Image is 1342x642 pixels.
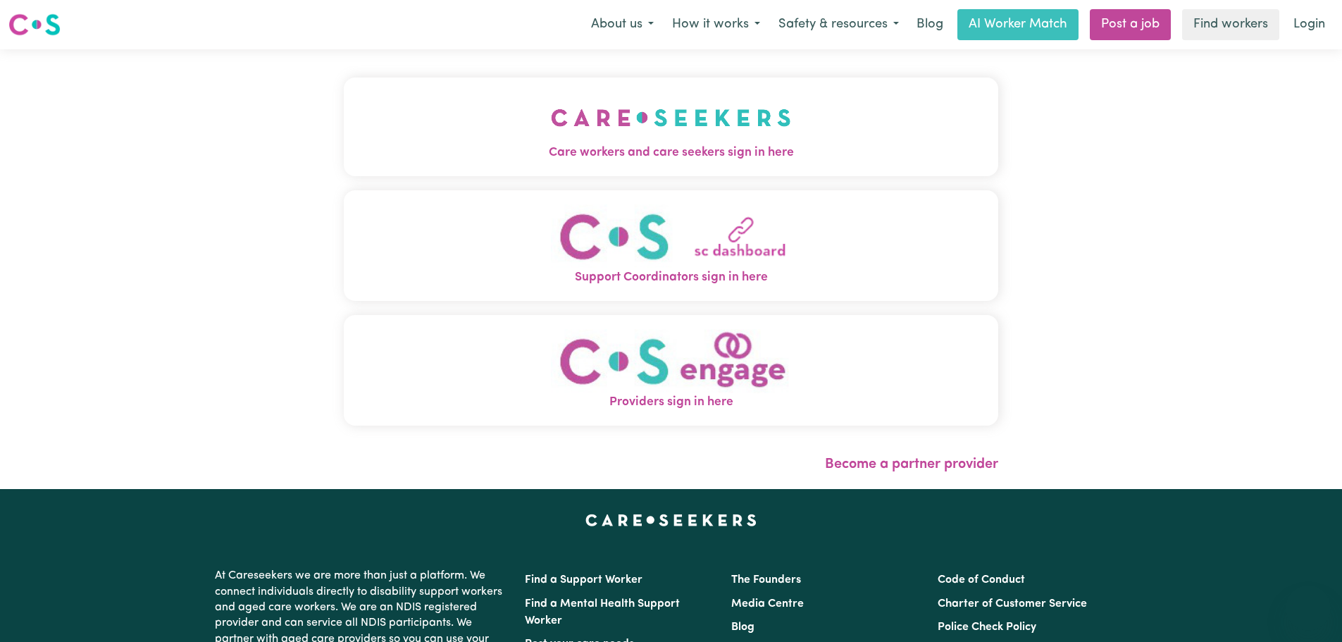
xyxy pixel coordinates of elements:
a: Post a job [1090,9,1171,40]
a: Media Centre [731,598,804,610]
button: Safety & resources [769,10,908,39]
a: Blog [731,622,754,633]
a: AI Worker Match [957,9,1079,40]
a: The Founders [731,574,801,586]
span: Providers sign in here [344,393,998,412]
a: Find workers [1182,9,1279,40]
a: Code of Conduct [938,574,1025,586]
button: How it works [663,10,769,39]
a: Find a Support Worker [525,574,642,586]
a: Police Check Policy [938,622,1036,633]
iframe: Button to launch messaging window [1286,586,1331,631]
span: Care workers and care seekers sign in here [344,144,998,162]
a: Blog [908,9,952,40]
a: Find a Mental Health Support Worker [525,598,680,626]
a: Careseekers home page [585,514,757,526]
a: Login [1285,9,1334,40]
button: About us [582,10,663,39]
img: Careseekers logo [8,12,61,37]
a: Charter of Customer Service [938,598,1087,610]
button: Support Coordinators sign in here [344,190,998,301]
a: Careseekers logo [8,8,61,41]
a: Become a partner provider [825,457,998,471]
span: Support Coordinators sign in here [344,268,998,287]
button: Care workers and care seekers sign in here [344,78,998,176]
button: Providers sign in here [344,315,998,426]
